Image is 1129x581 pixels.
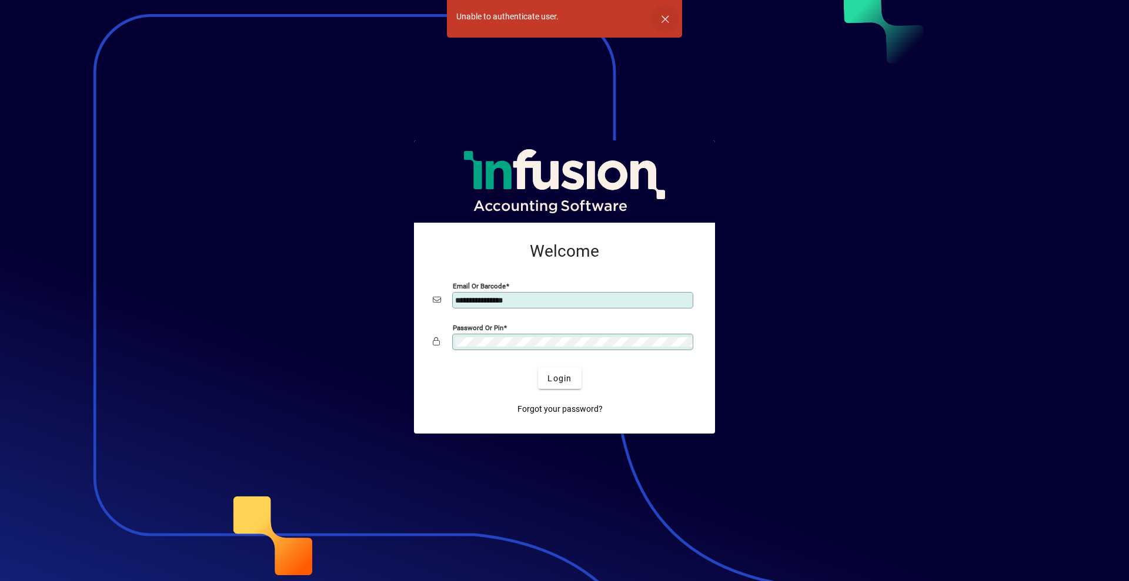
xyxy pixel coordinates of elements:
[538,368,581,389] button: Login
[651,5,679,33] button: Dismiss
[433,241,696,261] h2: Welcome
[547,372,572,385] span: Login
[453,324,503,332] mat-label: Password or Pin
[456,11,559,23] div: Unable to authenticate user.
[513,398,607,419] a: Forgot your password?
[453,282,506,290] mat-label: Email or Barcode
[517,403,603,415] span: Forgot your password?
